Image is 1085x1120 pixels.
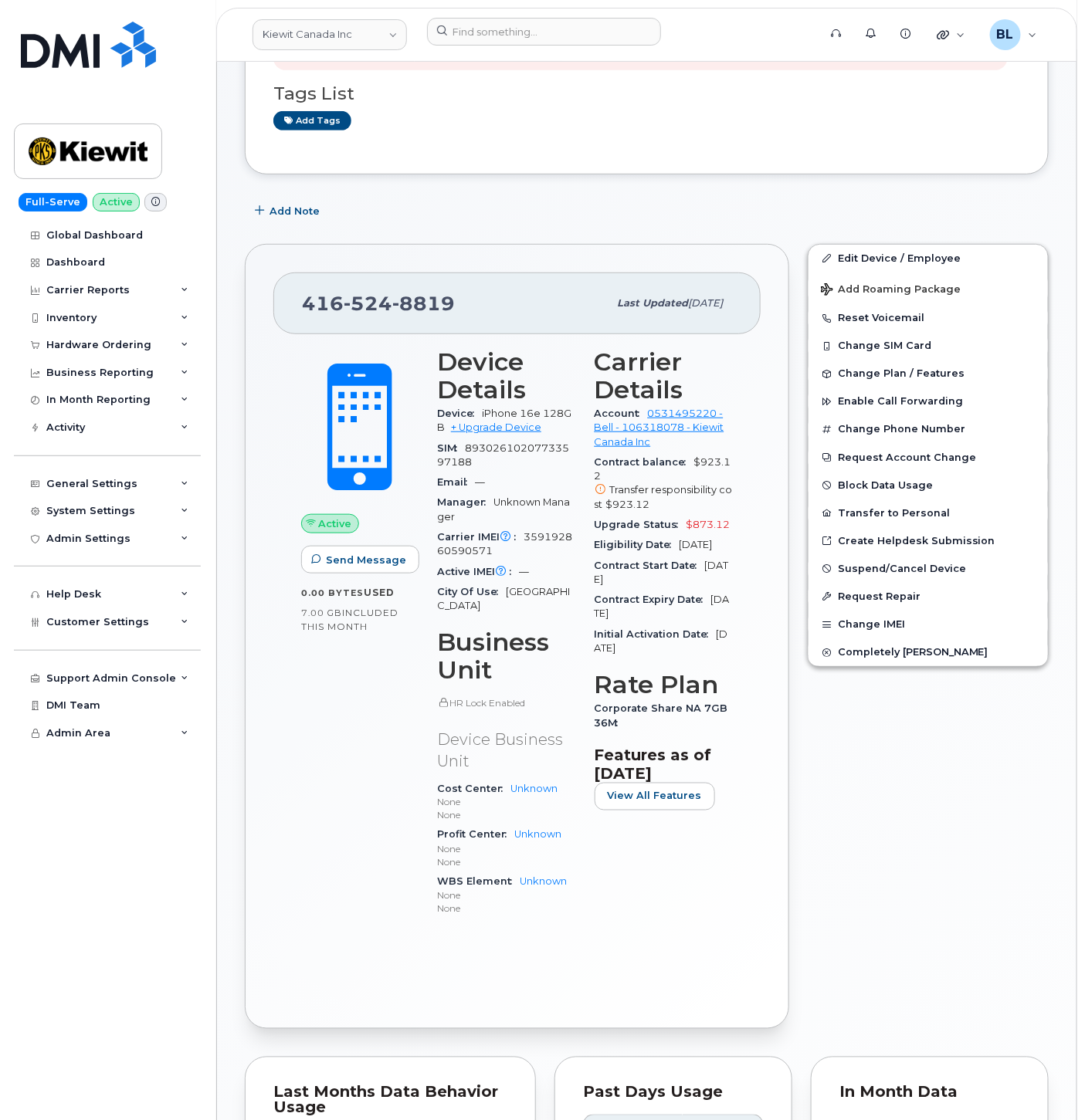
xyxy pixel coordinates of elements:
[595,671,734,699] h3: Rate Plan
[301,587,364,598] span: 0.00 Bytes
[680,539,713,550] span: [DATE]
[437,531,524,543] span: Carrier IMEI
[997,25,1014,44] span: BL
[437,628,576,684] h3: Business Unit
[1018,1053,1073,1108] iframe: Messenger Launcher
[583,1085,764,1101] div: Past Days Usage
[519,566,529,577] span: —
[437,496,570,522] span: Unknown Manager
[809,527,1048,555] a: Create Helpdesk Submission
[595,484,733,509] span: Transfer responsibility cost
[273,111,351,130] a: Add tags
[595,348,734,404] h3: Carrier Details
[595,539,680,550] span: Eligibility Date
[595,560,705,571] span: Contract Start Date
[838,396,963,408] span: Enable Call Forwarding
[302,292,455,315] span: 416
[809,555,1048,583] button: Suspend/Cancel Device
[595,702,728,728] span: Corporate Share NA 7GB 36M
[319,516,352,531] span: Active
[437,902,576,915] p: None
[809,638,1048,666] button: Completely [PERSON_NAME]
[595,456,734,512] span: $923.12
[838,563,966,574] span: Suspend/Cancel Device
[392,292,455,315] span: 8819
[344,292,392,315] span: 524
[809,472,1048,499] button: Block Data Usage
[809,387,1048,415] button: Enable Call Forwarding
[437,729,576,773] p: Device Business Unit
[595,628,717,640] span: Initial Activation Date
[437,856,576,869] p: None
[437,476,475,488] span: Email
[595,594,730,619] span: [DATE]
[595,560,729,585] span: [DATE]
[595,408,648,419] span: Account
[595,594,711,605] span: Contract Expiry Date
[809,415,1048,443] button: Change Phone Number
[979,19,1048,50] div: Brandon Lam
[437,442,465,454] span: SIM
[617,297,688,309] span: Last updated
[520,876,567,888] a: Unknown
[838,647,988,658] span: Completely [PERSON_NAME]
[595,519,687,530] span: Upgrade Status
[253,19,407,50] a: Kiewit Canada Inc
[437,843,576,856] p: None
[595,456,694,468] span: Contract balance
[437,586,506,597] span: City Of Use
[301,546,419,574] button: Send Message
[809,332,1048,360] button: Change SIM Card
[273,84,1020,103] h3: Tags List
[245,198,333,225] button: Add Note
[809,499,1048,527] button: Transfer to Personal
[437,889,576,902] p: None
[809,272,1048,304] button: Add Roaming Package
[326,553,406,567] span: Send Message
[437,783,510,794] span: Cost Center
[926,19,976,50] div: Quicklinks
[364,587,395,598] span: used
[301,607,342,618] span: 7.00 GB
[809,444,1048,472] button: Request Account Change
[437,496,493,508] span: Manager
[437,442,569,468] span: 89302610207733597188
[437,809,576,822] p: None
[301,607,398,632] span: included this month
[437,876,520,888] span: WBS Element
[809,304,1048,332] button: Reset Voicemail
[839,1085,1020,1101] div: In Month Data
[437,408,482,419] span: Device
[838,368,965,380] span: Change Plan / Features
[595,408,724,448] a: 0531495220 - Bell - 106318078 - Kiewit Canada Inc
[437,348,576,404] h3: Device Details
[809,360,1048,387] button: Change Plan / Features
[510,783,558,794] a: Unknown
[595,783,715,810] button: View All Features
[437,566,519,577] span: Active IMEI
[821,283,961,298] span: Add Roaming Package
[437,796,576,809] p: None
[688,297,723,309] span: [DATE]
[451,421,541,433] a: + Upgrade Device
[437,829,514,841] span: Profit Center
[427,18,661,46] input: Find something...
[595,746,734,783] h3: Features as of [DATE]
[514,829,561,841] a: Unknown
[687,519,731,530] span: $873.12
[595,628,728,654] span: [DATE]
[809,583,1048,611] button: Request Repair
[809,611,1048,638] button: Change IMEI
[809,245,1048,272] a: Edit Device / Employee
[437,408,571,433] span: iPhone 16e 128GB
[273,1085,507,1115] div: Last Months Data Behavior Usage
[608,789,702,804] span: View All Features
[437,696,576,709] p: HR Lock Enabled
[270,204,320,218] span: Add Note
[606,499,650,510] span: $923.12
[475,476,485,488] span: —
